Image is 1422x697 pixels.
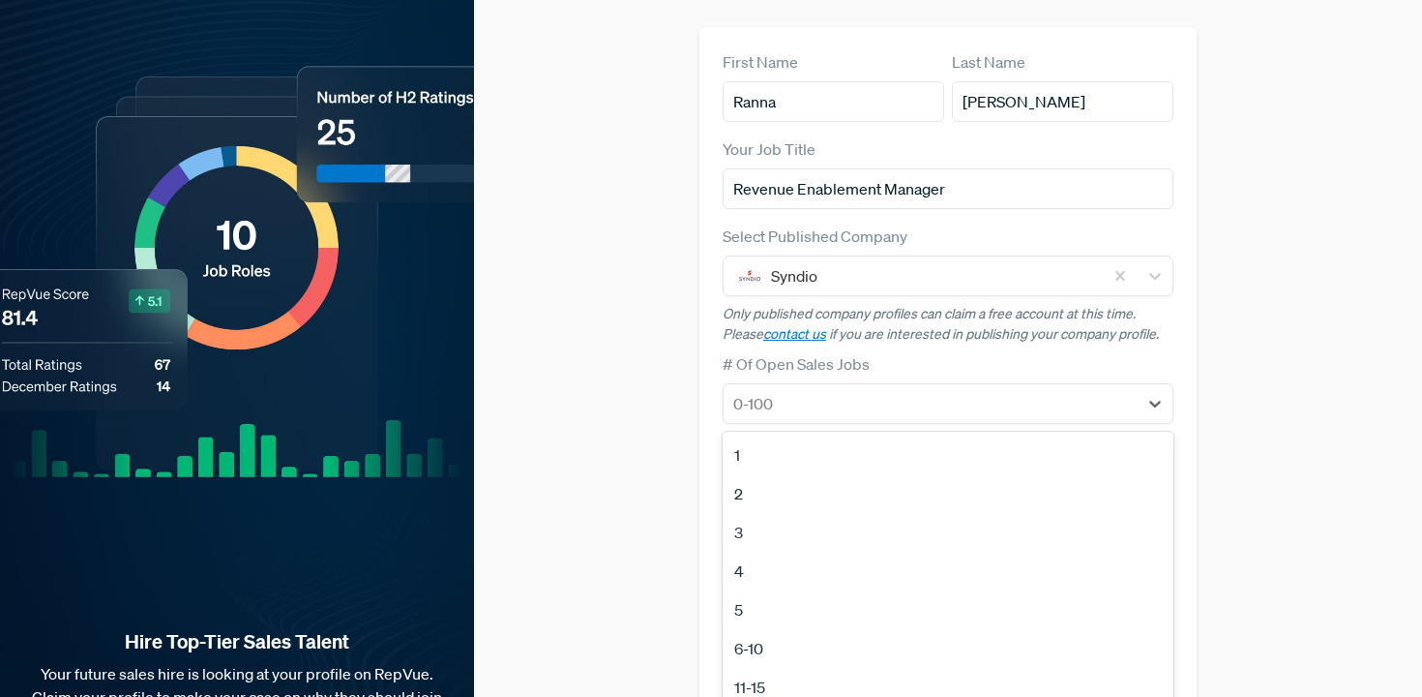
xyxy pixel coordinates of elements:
div: 1 [723,436,1174,474]
div: 2 [723,474,1174,513]
div: 6-10 [723,629,1174,668]
div: 3 [723,513,1174,552]
input: Title [723,168,1174,209]
label: Last Name [952,50,1025,74]
a: contact us [763,325,826,343]
label: Your Job Title [723,137,815,161]
strong: Hire Top-Tier Sales Talent [31,629,443,654]
input: First Name [723,81,944,122]
input: Last Name [952,81,1173,122]
p: Only published company profiles can claim a free account at this time. Please if you are interest... [723,304,1174,345]
label: First Name [723,50,798,74]
div: 4 [723,552,1174,591]
img: Syndio [738,264,761,288]
label: # Of Open Sales Jobs [723,352,870,376]
label: Select Published Company [723,225,907,248]
div: 5 [723,591,1174,629]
